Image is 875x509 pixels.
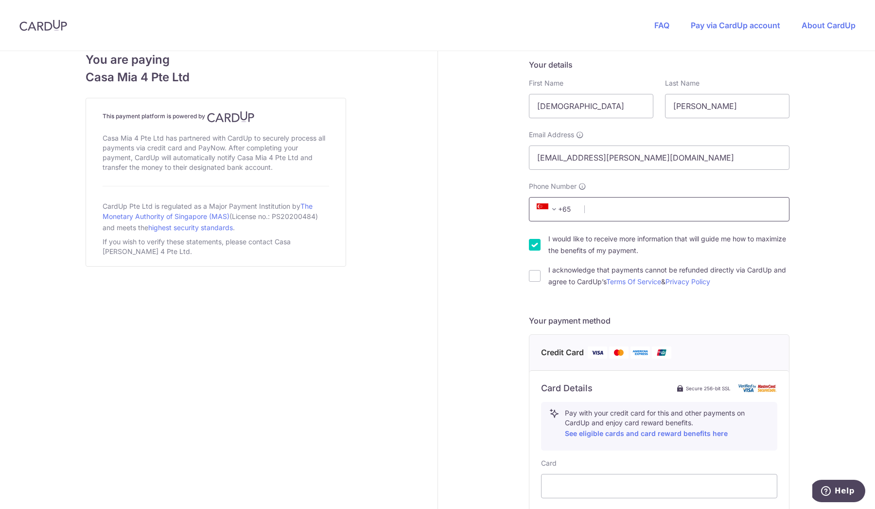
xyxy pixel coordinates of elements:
input: Email address [529,145,789,170]
label: Last Name [665,78,700,88]
img: Mastercard [609,346,629,359]
span: Phone Number [529,182,577,191]
iframe: Opens a widget where you can find more information [812,480,865,504]
a: Terms Of Service [606,277,661,286]
div: Casa Mia 4 Pte Ltd has partnered with CardUp to securely process all payments via credit card and... [103,131,329,174]
a: FAQ [654,20,669,30]
img: CardUp [207,111,255,123]
div: If you wish to verify these statements, please contact Casa [PERSON_NAME] 4 Pte Ltd. [103,235,329,258]
a: Privacy Policy [665,277,710,286]
a: Pay via CardUp account [691,20,780,30]
iframe: Secure card payment input frame [549,480,769,492]
label: First Name [529,78,563,88]
a: highest security standards [148,223,233,232]
label: I acknowledge that payments cannot be refunded directly via CardUp and agree to CardUp’s & [548,264,789,288]
span: Casa Mia 4 Pte Ltd [86,69,346,86]
h6: Card Details [541,382,593,394]
a: About CardUp [802,20,856,30]
span: Secure 256-bit SSL [686,384,731,392]
span: You are paying [86,51,346,69]
span: +65 [537,203,560,215]
label: Card [541,458,557,468]
span: Email Address [529,130,574,140]
img: Visa [588,346,607,359]
a: See eligible cards and card reward benefits here [565,429,728,437]
p: Pay with your credit card for this and other payments on CardUp and enjoy card reward benefits. [565,408,769,439]
h4: This payment platform is powered by [103,111,329,123]
label: I would like to receive more information that will guide me how to maximize the benefits of my pa... [548,233,789,256]
img: CardUp [19,19,67,31]
img: Union Pay [652,346,671,359]
h5: Your payment method [529,315,789,327]
div: CardUp Pte Ltd is regulated as a Major Payment Institution by (License no.: PS20200484) and meets... [103,198,329,235]
h5: Your details [529,59,789,71]
input: First name [529,94,653,118]
img: card secure [738,384,777,392]
input: Last name [665,94,789,118]
span: Credit Card [541,346,584,359]
img: American Express [630,346,650,359]
span: +65 [534,203,577,215]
